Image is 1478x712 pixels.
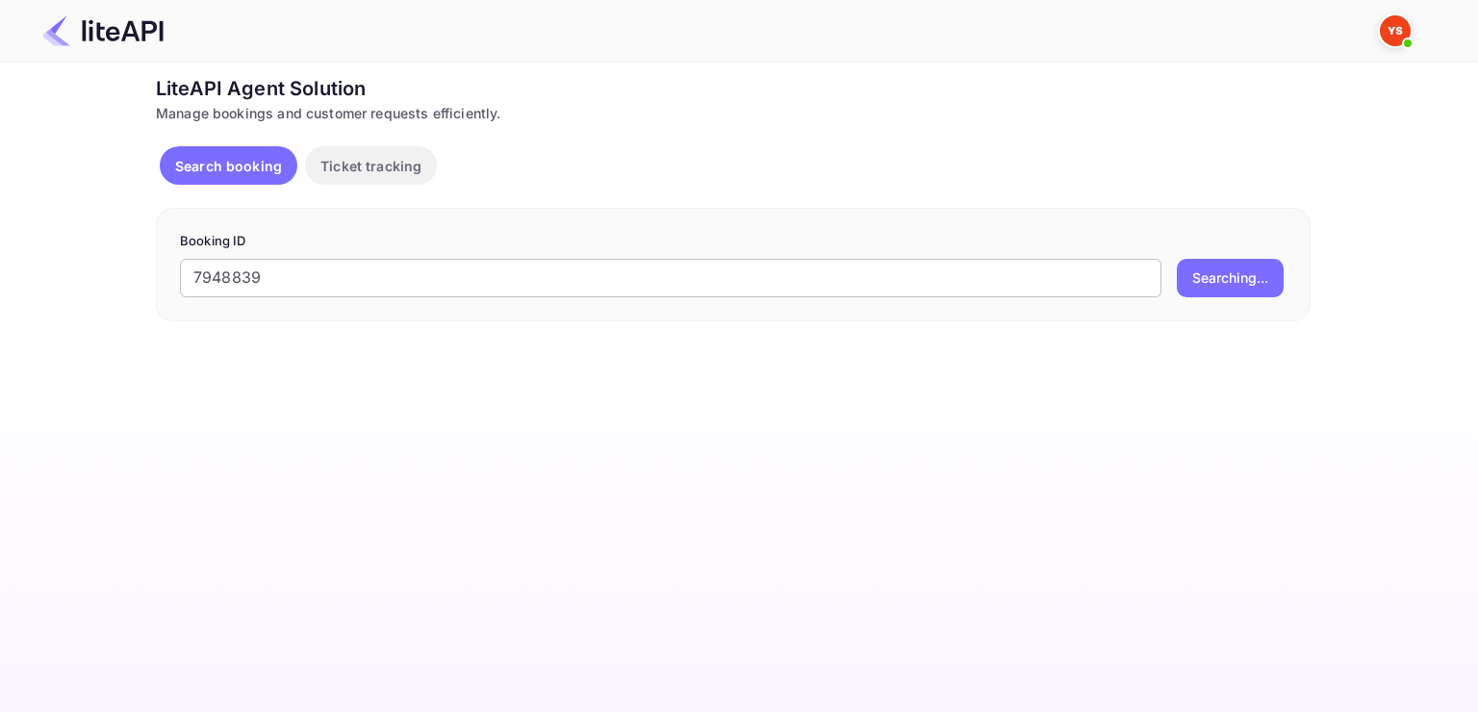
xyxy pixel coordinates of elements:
p: Booking ID [180,232,1287,251]
input: Enter Booking ID (e.g., 63782194) [180,259,1161,297]
p: Search booking [175,156,282,176]
img: LiteAPI Logo [42,15,164,46]
div: LiteAPI Agent Solution [156,74,1311,103]
div: Manage bookings and customer requests efficiently. [156,103,1311,123]
button: Searching... [1177,259,1284,297]
img: Yandex Support [1380,15,1411,46]
p: Ticket tracking [320,156,421,176]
